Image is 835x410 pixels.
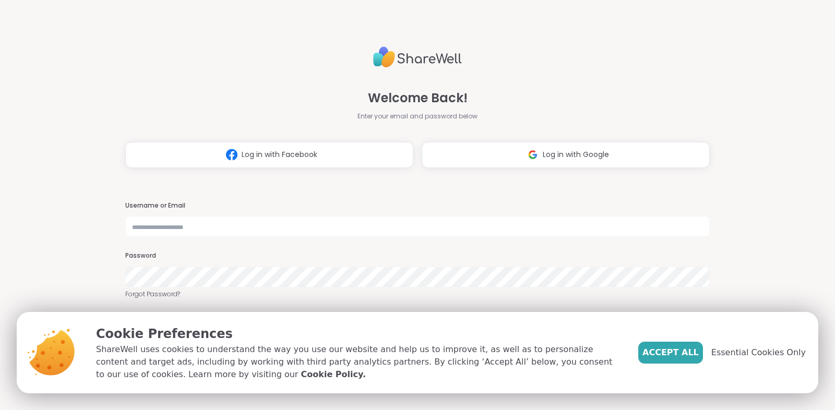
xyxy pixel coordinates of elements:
[125,142,413,168] button: Log in with Facebook
[96,324,622,343] p: Cookie Preferences
[125,201,710,210] h3: Username or Email
[638,342,703,364] button: Accept All
[422,142,710,168] button: Log in with Google
[96,343,622,381] p: ShareWell uses cookies to understand the way you use our website and help us to improve it, as we...
[125,251,710,260] h3: Password
[368,89,468,107] span: Welcome Back!
[373,42,462,72] img: ShareWell Logo
[357,112,478,121] span: Enter your email and password below
[711,346,806,359] span: Essential Cookies Only
[523,145,543,164] img: ShareWell Logomark
[242,149,317,160] span: Log in with Facebook
[301,368,366,381] a: Cookie Policy.
[543,149,609,160] span: Log in with Google
[642,346,699,359] span: Accept All
[222,145,242,164] img: ShareWell Logomark
[125,290,710,299] a: Forgot Password?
